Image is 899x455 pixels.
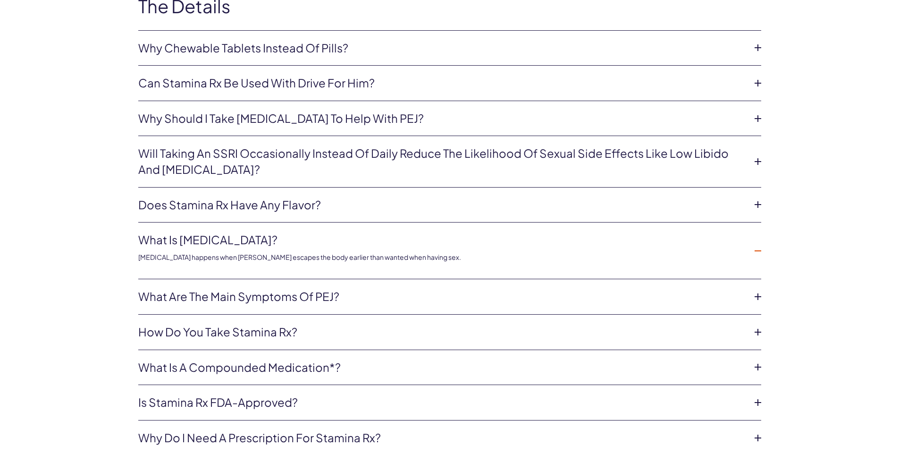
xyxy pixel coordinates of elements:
a: Why do I need a prescription for Stamina Rx? [138,430,746,446]
span: [MEDICAL_DATA] happens when [PERSON_NAME] escapes the body earlier than wanted when having sex. [138,253,461,261]
a: Does Stamina Rx have any flavor? [138,197,746,213]
a: What are the main symptoms of PEJ? [138,289,746,305]
a: Will taking an SSRI occasionally instead of daily reduce the likelihood of sexual side effects li... [138,146,746,177]
a: How do you take Stamina Rx? [138,324,746,340]
a: Why chewable tablets instead of pills? [138,40,746,56]
a: What is [MEDICAL_DATA]? [138,232,746,248]
a: Can Stamina Rx be used with Drive for Him? [138,75,746,91]
a: Why should I take [MEDICAL_DATA] to help with PEJ? [138,111,746,127]
a: Is Stamina Rx FDA-approved? [138,395,746,411]
a: What is a compounded medication*? [138,360,746,376]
